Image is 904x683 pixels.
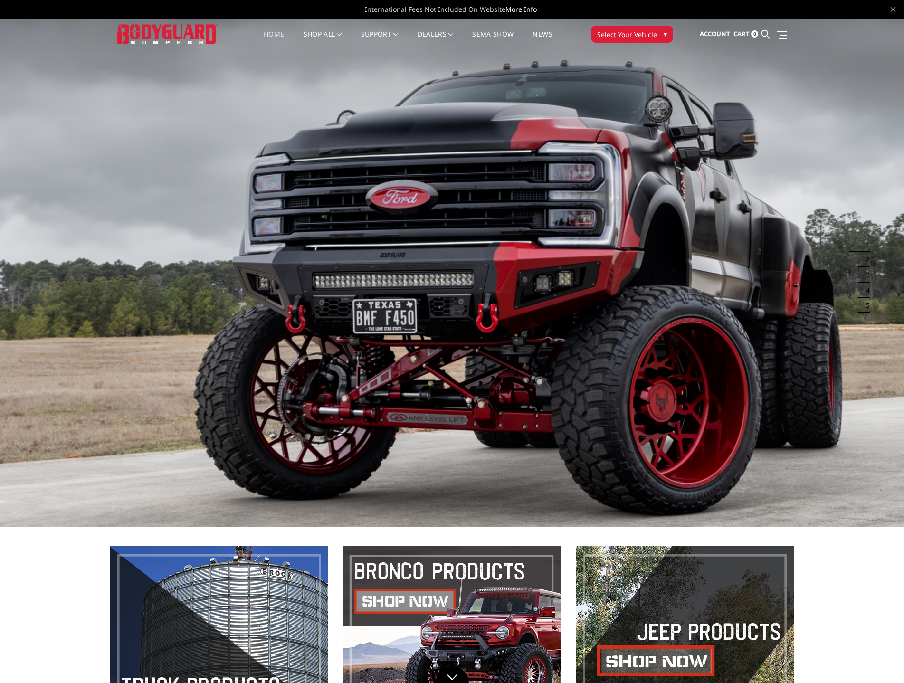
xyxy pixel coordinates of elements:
[751,30,758,38] span: 0
[591,26,673,43] button: Select Your Vehicle
[472,31,514,49] a: SEMA Show
[264,31,284,49] a: Home
[505,5,537,14] a: More Info
[733,21,758,47] a: Cart 0
[733,29,750,38] span: Cart
[664,29,667,39] span: ▾
[533,31,552,49] a: News
[860,267,870,283] button: 3 of 5
[361,31,399,49] a: Support
[860,298,870,313] button: 5 of 5
[860,283,870,298] button: 4 of 5
[700,29,730,38] span: Account
[860,237,870,252] button: 1 of 5
[700,21,730,47] a: Account
[597,29,657,39] span: Select Your Vehicle
[117,24,217,44] img: BODYGUARD BUMPERS
[304,31,342,49] a: shop all
[418,31,454,49] a: Dealers
[860,252,870,267] button: 2 of 5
